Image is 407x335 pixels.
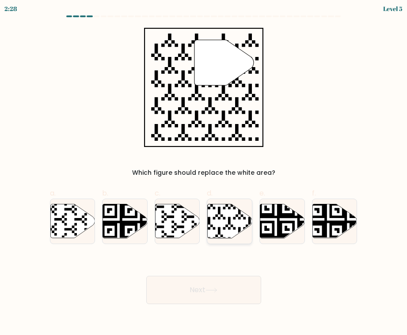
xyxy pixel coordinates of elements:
span: d. [207,188,213,198]
span: b. [102,188,108,198]
span: e. [259,188,265,198]
div: Level 5 [383,4,403,13]
button: Next [146,276,261,304]
div: 2:28 [4,4,17,13]
span: c. [155,188,160,198]
div: Which figure should replace the white area? [55,168,352,177]
span: a. [50,188,56,198]
g: " [194,40,253,86]
span: f. [312,188,316,198]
